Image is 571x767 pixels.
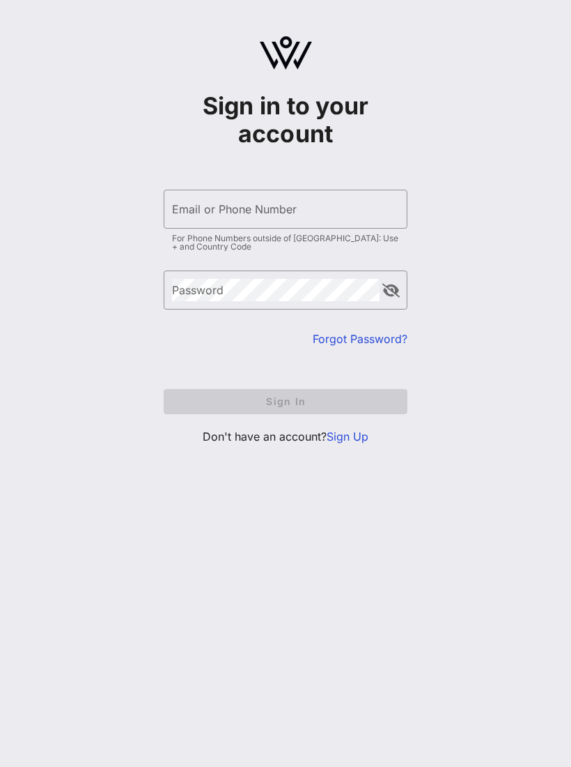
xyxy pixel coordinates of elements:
button: append icon [382,284,400,298]
div: For Phone Numbers outside of [GEOGRAPHIC_DATA]: Use + and Country Code [172,234,399,251]
a: Sign Up [327,430,368,443]
a: Forgot Password? [313,332,407,346]
p: Don't have an account? [164,428,407,445]
h1: Sign in to your account [164,92,407,148]
img: logo.svg [260,36,312,70]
